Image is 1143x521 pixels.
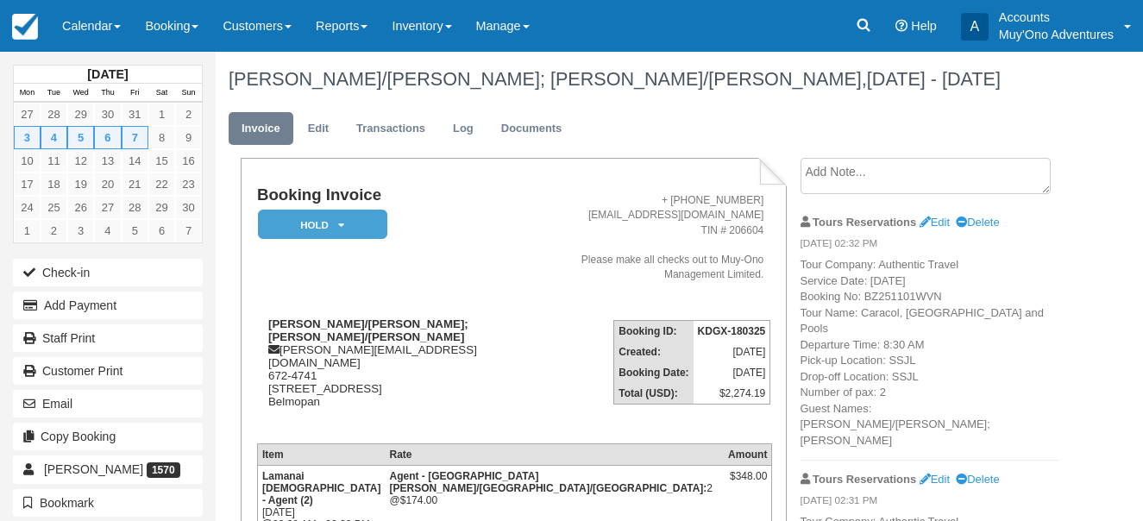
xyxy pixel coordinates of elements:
[390,470,707,494] strong: Agent - San Pedro/Belize City/Caye Caulker
[801,493,1060,512] em: [DATE] 02:31 PM
[175,219,202,242] a: 7
[147,462,180,478] span: 1570
[67,103,94,126] a: 29
[614,383,694,405] th: Total (USD):
[801,236,1060,255] em: [DATE] 02:32 PM
[41,84,67,103] th: Tue
[14,126,41,149] a: 3
[813,216,916,229] strong: Tours Reservations
[257,444,385,466] th: Item
[262,470,381,506] strong: Lamanai [DEMOGRAPHIC_DATA] - Agent (2)
[94,196,121,219] a: 27
[694,342,770,362] td: [DATE]
[94,219,121,242] a: 4
[41,196,67,219] a: 25
[67,84,94,103] th: Wed
[67,173,94,196] a: 19
[67,126,94,149] a: 5
[14,149,41,173] a: 10
[13,423,203,450] button: Copy Booking
[13,489,203,517] button: Bookmark
[895,20,907,32] i: Help
[295,112,342,146] a: Edit
[13,292,203,319] button: Add Payment
[813,473,916,486] strong: Tours Reservations
[257,209,381,241] a: HOLD
[614,362,694,383] th: Booking Date:
[920,473,950,486] a: Edit
[122,84,148,103] th: Fri
[721,470,767,496] div: $348.00
[614,321,694,342] th: Booking ID:
[148,219,175,242] a: 6
[122,173,148,196] a: 21
[148,103,175,126] a: 1
[148,196,175,219] a: 29
[148,149,175,173] a: 15
[698,325,766,337] strong: KDGX-180325
[12,14,38,40] img: checkfront-main-nav-mini-logo.png
[13,390,203,417] button: Email
[13,324,203,352] a: Staff Print
[614,342,694,362] th: Created:
[41,219,67,242] a: 2
[911,19,937,33] span: Help
[14,196,41,219] a: 24
[694,383,770,405] td: $2,274.19
[229,69,1060,90] h1: [PERSON_NAME]/[PERSON_NAME]; [PERSON_NAME]/[PERSON_NAME],
[94,149,121,173] a: 13
[440,112,487,146] a: Log
[257,186,560,204] h1: Booking Invoice
[956,216,999,229] a: Delete
[13,357,203,385] a: Customer Print
[956,473,999,486] a: Delete
[999,26,1114,43] p: Muy'Ono Adventures
[41,173,67,196] a: 18
[400,494,437,506] span: $174.00
[67,149,94,173] a: 12
[175,126,202,149] a: 9
[14,103,41,126] a: 27
[175,196,202,219] a: 30
[175,173,202,196] a: 23
[14,219,41,242] a: 1
[567,193,763,282] address: + [PHONE_NUMBER] [EMAIL_ADDRESS][DOMAIN_NAME] TIN # 206604 Please make all checks out to Muy-Ono ...
[122,219,148,242] a: 5
[14,173,41,196] a: 17
[229,112,293,146] a: Invoice
[488,112,575,146] a: Documents
[13,455,203,483] a: [PERSON_NAME] 1570
[94,126,121,149] a: 6
[122,103,148,126] a: 31
[14,84,41,103] th: Mon
[257,317,560,430] div: [PERSON_NAME][EMAIL_ADDRESS][DOMAIN_NAME] 672-4741 [STREET_ADDRESS] Belmopan
[122,196,148,219] a: 28
[258,210,387,240] em: HOLD
[94,84,121,103] th: Thu
[94,173,121,196] a: 20
[961,13,989,41] div: A
[717,444,772,466] th: Amount
[67,219,94,242] a: 3
[343,112,438,146] a: Transactions
[44,462,143,476] span: [PERSON_NAME]
[41,126,67,149] a: 4
[67,196,94,219] a: 26
[386,444,717,466] th: Rate
[175,103,202,126] a: 2
[41,149,67,173] a: 11
[122,126,148,149] a: 7
[87,67,128,81] strong: [DATE]
[999,9,1114,26] p: Accounts
[268,317,468,343] strong: [PERSON_NAME]/[PERSON_NAME]; [PERSON_NAME]/[PERSON_NAME]
[94,103,121,126] a: 30
[148,84,175,103] th: Sat
[13,259,203,286] button: Check-in
[175,149,202,173] a: 16
[175,84,202,103] th: Sun
[41,103,67,126] a: 28
[148,126,175,149] a: 8
[148,173,175,196] a: 22
[801,257,1060,449] p: Tour Company: Authentic Travel Service Date: [DATE] Booking No: BZ251101WVN Tour Name: Caracol, [...
[694,362,770,383] td: [DATE]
